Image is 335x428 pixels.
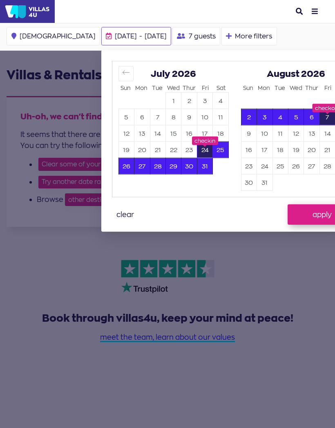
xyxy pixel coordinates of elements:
button: 19 [288,142,304,158]
span: [DATE] [145,32,167,40]
button: 6 [304,109,319,125]
td: Choose Monday, August 3, 2026 as your end date. [257,109,272,125]
td: Choose Monday, August 17, 2026 as your end date. [257,141,272,158]
td: Choose Thursday, July 23, 2026 as your end date. [181,141,197,158]
span: 7 guests [189,33,216,39]
span: - [139,33,142,39]
button: 22 [166,142,181,158]
button: 29 [166,158,181,174]
button: 23 [181,142,197,158]
button: 9 [241,125,257,141]
button: 7 guests [172,27,220,45]
button: 5 [119,109,134,125]
td: Choose Tuesday, August 4, 2026 as your end date. [272,109,288,125]
button: 21 [150,142,165,158]
button: 27 [134,158,150,174]
td: Choose Tuesday, July 14, 2026 as your end date. [150,125,165,141]
button: 18 [213,125,228,141]
button: 10 [257,125,272,141]
button: 28 [320,158,335,174]
td: Choose Friday, August 28, 2026 as your end date. [319,158,335,174]
td: Choose Wednesday, July 29, 2026 as your end date. [165,158,181,174]
button: 15 [166,125,181,141]
td: Choose Monday, July 6, 2026 as your end date. [134,109,150,125]
button: 24 [197,142,212,158]
td: Choose Tuesday, July 7, 2026 as your end date. [150,109,165,125]
button: 18 [273,142,288,158]
td: Choose Monday, July 13, 2026 as your end date. [134,125,150,141]
td: Choose Thursday, July 2, 2026 as your end date. [181,92,197,109]
td: Choose Sunday, August 9, 2026 as your end date. [241,125,257,141]
td: Choose Tuesday, July 21, 2026 as your end date. [150,141,165,158]
td: Choose Saturday, July 18, 2026 as your end date. [213,125,228,141]
td: Choose Wednesday, August 19, 2026 as your end date. [288,141,304,158]
td: Choose Monday, July 27, 2026 as your end date. [134,158,150,174]
td: Choose Monday, July 20, 2026 as your end date. [134,141,150,158]
button: 26 [288,158,304,174]
button: Move backward to switch to the previous month. [118,66,134,81]
span: July [151,68,170,79]
td: Choose Sunday, August 16, 2026 as your end date. [241,141,257,158]
span: 2026 [172,68,196,79]
td: Choose Sunday, July 5, 2026 as your end date. [118,109,134,125]
td: Selected. Friday, August 7, 2026 [319,109,335,125]
button: 14 [320,125,335,141]
button: 27 [304,158,319,174]
button: 24 [257,158,272,174]
button: 2 [241,109,257,125]
td: Choose Tuesday, August 18, 2026 as your end date. [272,141,288,158]
button: 6 [134,109,150,125]
button: 25 [213,142,228,158]
button: 28 [150,158,165,174]
button: More filters [221,27,277,45]
span: [DEMOGRAPHIC_DATA] [20,33,96,39]
td: Choose Friday, August 14, 2026 as your end date. [319,125,335,141]
button: 7 [320,109,335,125]
td: Choose Wednesday, July 1, 2026 as your end date. [165,92,181,109]
span: [DATE] [115,32,137,40]
td: Selected. Friday, July 24, 2026 [197,141,212,158]
td: Choose Thursday, August 27, 2026 as your end date. [304,158,319,174]
button: 12 [119,125,134,141]
button: 10 [197,109,212,125]
td: Choose Tuesday, July 28, 2026 as your end date. [150,158,165,174]
button: 21 [320,142,335,158]
td: Choose Monday, August 24, 2026 as your end date. [257,158,272,174]
td: Choose Thursday, July 30, 2026 as your end date. [181,158,197,174]
td: Choose Sunday, July 12, 2026 as your end date. [118,125,134,141]
button: 31 [257,175,272,190]
td: Choose Sunday, July 19, 2026 as your end date. [118,141,134,158]
button: 20 [304,142,319,158]
td: Choose Friday, August 21, 2026 as your end date. [319,141,335,158]
button: 31 [197,158,212,174]
span: August [267,68,299,79]
button: 4 [213,93,228,109]
td: Choose Wednesday, July 8, 2026 as your end date. [165,109,181,125]
td: Choose Sunday, August 30, 2026 as your end date. [241,174,257,190]
td: Choose Wednesday, August 12, 2026 as your end date. [288,125,304,141]
button: 12 [288,125,304,141]
button: 23 [241,158,257,174]
span: More filters [235,33,272,39]
td: Choose Monday, August 31, 2026 as your end date. [257,174,272,190]
td: Choose Saturday, July 4, 2026 as your end date. [213,92,228,109]
td: Choose Friday, July 3, 2026 as your end date. [197,92,212,109]
button: 17 [197,125,212,141]
td: Choose Saturday, July 25, 2026 as your end date. [213,141,228,158]
td: Choose Thursday, July 16, 2026 as your end date. [181,125,197,141]
button: 13 [304,125,319,141]
button: 20 [134,142,150,158]
button: 4 [273,109,288,125]
td: Choose Wednesday, August 5, 2026 as your end date. [288,109,304,125]
button: [DEMOGRAPHIC_DATA] [7,27,100,45]
button: 7 [150,109,165,125]
button: 19 [119,142,134,158]
td: Choose Thursday, August 20, 2026 as your end date. [304,141,319,158]
td: Choose Wednesday, July 22, 2026 as your end date. [165,141,181,158]
button: 3 [257,109,272,125]
td: Choose Wednesday, July 15, 2026 as your end date. [165,125,181,141]
button: 30 [181,158,197,174]
button: 2 [181,93,197,109]
button: 25 [273,158,288,174]
td: Choose Tuesday, August 25, 2026 as your end date. [272,158,288,174]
